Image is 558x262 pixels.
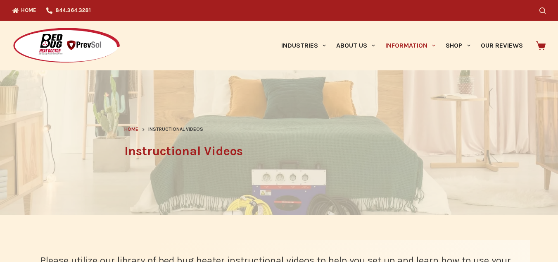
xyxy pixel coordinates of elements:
[441,21,475,70] a: Shop
[380,21,441,70] a: Information
[475,21,528,70] a: Our Reviews
[124,142,434,161] h1: Instructional Videos
[124,126,138,132] span: Home
[276,21,528,70] nav: Primary
[124,125,138,134] a: Home
[539,7,546,14] button: Search
[12,27,121,64] img: Prevsol/Bed Bug Heat Doctor
[276,21,331,70] a: Industries
[331,21,380,70] a: About Us
[148,125,203,134] span: Instructional Videos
